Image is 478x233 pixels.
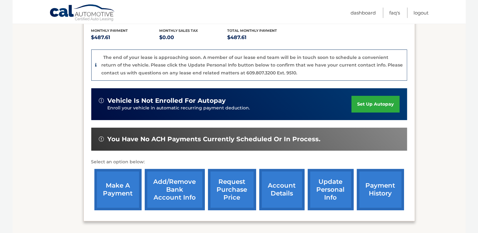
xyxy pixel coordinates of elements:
img: alert-white.svg [99,98,104,103]
img: alert-white.svg [99,137,104,142]
span: vehicle is not enrolled for autopay [108,97,226,105]
span: Total Monthly Payment [228,28,277,33]
span: Monthly Payment [91,28,128,33]
a: Logout [414,8,429,18]
a: FAQ's [390,8,400,18]
a: Dashboard [351,8,376,18]
p: Enroll your vehicle in automatic recurring payment deduction. [108,105,352,112]
p: $487.61 [228,33,296,42]
span: Monthly sales Tax [159,28,198,33]
a: set up autopay [351,96,399,113]
a: request purchase price [208,169,256,210]
p: The end of your lease is approaching soon. A member of our lease end team will be in touch soon t... [102,55,403,76]
a: update personal info [308,169,354,210]
a: Cal Automotive [49,4,115,22]
a: make a payment [94,169,142,210]
a: account details [259,169,305,210]
p: Select an option below: [91,158,407,166]
p: $487.61 [91,33,160,42]
a: Add/Remove bank account info [145,169,205,210]
p: $0.00 [159,33,228,42]
a: payment history [357,169,404,210]
span: You have no ACH payments currently scheduled or in process. [108,135,321,143]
